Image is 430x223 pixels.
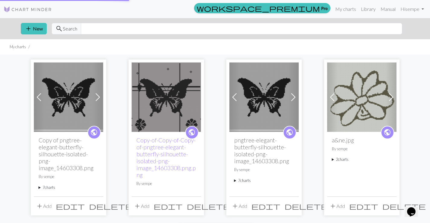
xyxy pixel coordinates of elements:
a: Copy-of-Copy-of-Copy-of-pngtree-elegant-butterfly-silhouette-isolated-png-image_14603308.png.png [132,94,201,99]
span: delete [382,202,426,210]
button: New [21,23,47,34]
span: public [384,128,391,137]
span: edit [56,202,85,210]
span: search [56,24,63,33]
i: Edit [349,202,378,210]
a: a&ne.jpg [327,94,397,99]
button: Add [229,200,249,212]
span: add [36,202,43,210]
button: Edit [151,200,185,212]
span: edit [251,202,280,210]
iframe: chat widget [405,199,424,217]
span: public [90,128,98,137]
a: Manual [378,3,398,15]
span: Search [63,25,77,32]
img: Copy-of-Copy-of-Copy-of-pngtree-elegant-butterfly-silhouette-isolated-png-image_14603308.png.png [132,62,201,132]
button: Delete [282,200,330,212]
button: Edit [54,200,87,212]
a: public [381,126,394,139]
button: Edit [249,200,282,212]
i: public [188,126,196,139]
img: Logo [4,6,52,13]
h2: Copy of pngtree-elegant-butterfly-silhouette-isolated-png-image_14603308.png [39,137,98,171]
span: workspace_premium [197,4,320,12]
span: delete [285,202,328,210]
a: pngtree-elegant-butterfly-silhouette-isolated-png-image_14603308.png [229,94,299,99]
a: public [283,126,296,139]
li: My charts [10,44,26,50]
span: public [286,128,293,137]
span: add [329,202,336,210]
a: My charts [333,3,358,15]
i: Edit [154,202,183,210]
button: Add [132,200,151,212]
img: a&ne.jpg [327,62,397,132]
a: Library [358,3,378,15]
button: Delete [380,200,428,212]
button: Delete [87,200,135,212]
button: Add [327,200,347,212]
p: By sempe [136,181,196,186]
summary: 7charts [234,178,294,183]
h2: a&ne.jpg [332,137,392,144]
button: Edit [347,200,380,212]
a: public [185,126,199,139]
h2: pngtree-elegant-butterfly-silhouette-isolated-png-image_14603308.png [234,137,294,164]
span: edit [349,202,378,210]
button: Add [34,200,54,212]
a: Pro [194,3,330,13]
span: add [25,24,32,33]
span: public [188,128,196,137]
i: public [384,126,391,139]
img: pngtree-elegant-butterfly-silhouette-isolated-png-image_14603308.png [34,62,103,132]
p: By sempe [332,146,392,152]
i: public [286,126,293,139]
i: public [90,126,98,139]
a: Hisempe [398,3,426,15]
p: By sempe [234,167,294,173]
a: public [88,126,101,139]
span: edit [154,202,183,210]
summary: 2charts [332,157,392,162]
p: By sempe [39,174,98,180]
span: delete [89,202,132,210]
button: Delete [185,200,232,212]
i: Edit [251,202,280,210]
span: delete [187,202,230,210]
i: Edit [56,202,85,210]
summary: 7charts [39,185,98,190]
a: Copy-of-Copy-of-Copy-of-pngtree-elegant-butterfly-silhouette-isolated-png-image_14603308.png.png [136,137,196,178]
span: add [134,202,141,210]
a: pngtree-elegant-butterfly-silhouette-isolated-png-image_14603308.png [34,94,103,99]
img: pngtree-elegant-butterfly-silhouette-isolated-png-image_14603308.png [229,62,299,132]
span: add [231,202,239,210]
